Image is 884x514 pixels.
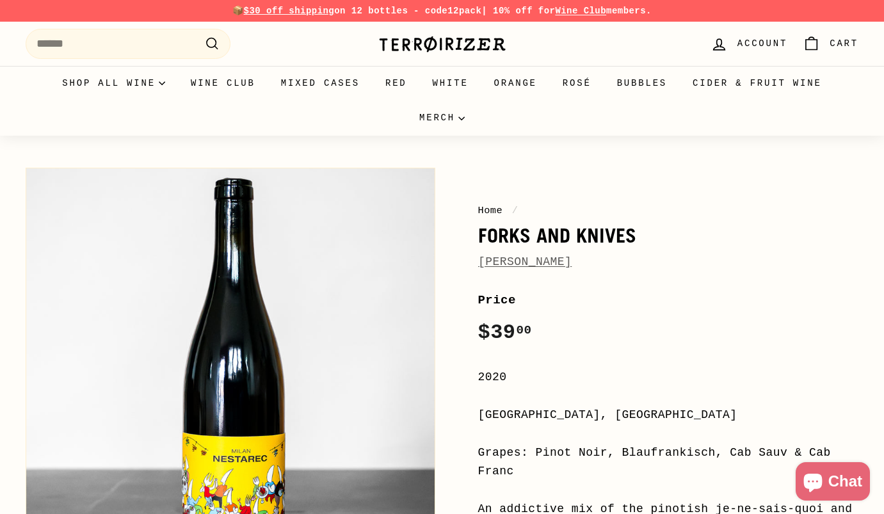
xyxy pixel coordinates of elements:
div: [GEOGRAPHIC_DATA], [GEOGRAPHIC_DATA] [478,406,859,424]
div: 2020 [478,368,859,387]
nav: breadcrumbs [478,203,859,218]
a: White [420,66,481,100]
a: Orange [481,66,550,100]
a: Red [373,66,420,100]
a: Mixed Cases [268,66,373,100]
h1: Forks And Knives [478,225,859,246]
span: Cart [830,36,858,51]
a: Rosé [550,66,604,100]
inbox-online-store-chat: Shopify online store chat [792,462,874,504]
a: Wine Club [555,6,606,16]
p: 📦 on 12 bottles - code | 10% off for members. [26,4,858,18]
summary: Merch [406,100,478,135]
a: Wine Club [178,66,268,100]
a: Account [703,25,795,63]
strong: 12pack [447,6,481,16]
a: Cart [795,25,866,63]
a: [PERSON_NAME] [478,255,572,268]
span: / [509,205,522,216]
label: Price [478,291,859,310]
a: Cider & Fruit Wine [680,66,835,100]
a: Bubbles [604,66,680,100]
a: Home [478,205,503,216]
span: $39 [478,321,532,344]
div: Grapes: Pinot Noir, Blaufrankisch, Cab Sauv & Cab Franc [478,444,859,481]
sup: 00 [516,323,531,337]
span: Account [737,36,787,51]
span: $30 off shipping [244,6,335,16]
summary: Shop all wine [49,66,178,100]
